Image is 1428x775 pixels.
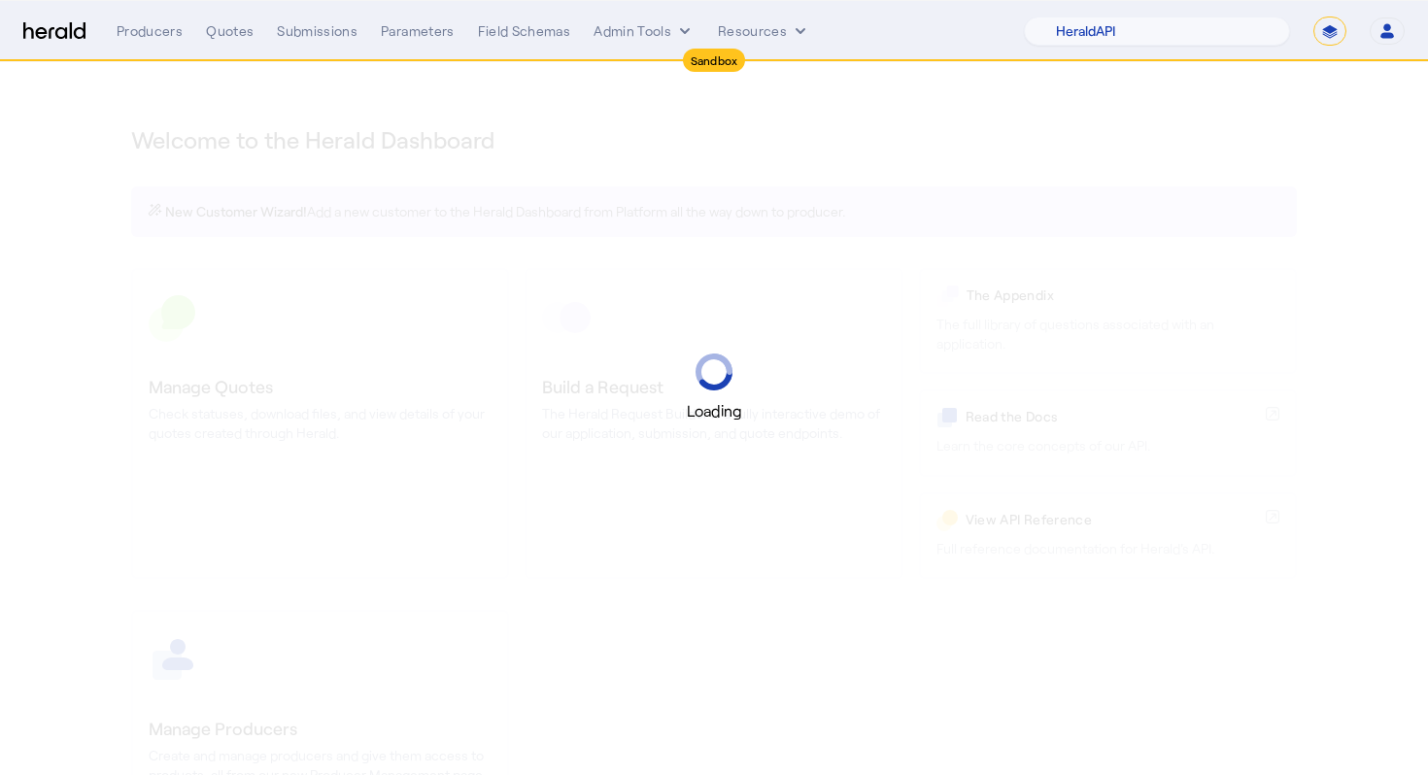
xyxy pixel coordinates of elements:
[594,21,695,41] button: internal dropdown menu
[683,49,746,72] div: Sandbox
[23,22,85,41] img: Herald Logo
[478,21,571,41] div: Field Schemas
[718,21,810,41] button: Resources dropdown menu
[381,21,455,41] div: Parameters
[117,21,183,41] div: Producers
[206,21,254,41] div: Quotes
[277,21,357,41] div: Submissions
